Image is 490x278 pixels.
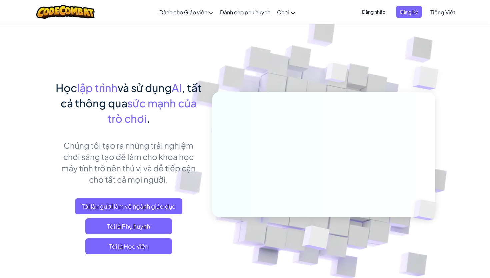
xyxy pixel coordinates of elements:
[277,9,289,16] span: Chơi
[274,3,298,21] a: Chơi
[159,9,207,16] span: Dành cho Giáo viên
[286,211,346,267] img: Overlap cubes
[358,6,389,18] button: Đăng nhập
[313,50,361,99] img: Overlap cubes
[55,140,202,185] p: Chúng tôi tạo ra những trải nghiệm chơi sáng tạo để làm cho khoa học máy tính trở nên thú vị và d...
[85,218,172,234] a: Tôi là Phụ huynh
[107,96,197,125] span: sức mạnh của trò chơi
[430,9,455,16] span: Tiếng Việt
[85,238,172,254] button: Tôi là Học viên
[402,186,452,234] img: Overlap cubes
[118,81,172,94] span: và sử dụng
[156,3,217,21] a: Dành cho Giáo viên
[75,198,182,214] a: Tôi là người làm về ngành giáo dục
[172,81,182,94] span: AI
[56,81,77,94] span: Học
[399,50,457,106] img: Overlap cubes
[36,5,95,19] img: CodeCombat logo
[77,81,118,94] span: lập trình
[427,3,459,21] a: Tiếng Việt
[217,3,274,21] a: Dành cho phụ huynh
[147,112,150,125] span: .
[396,6,422,18] button: Đăng Ký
